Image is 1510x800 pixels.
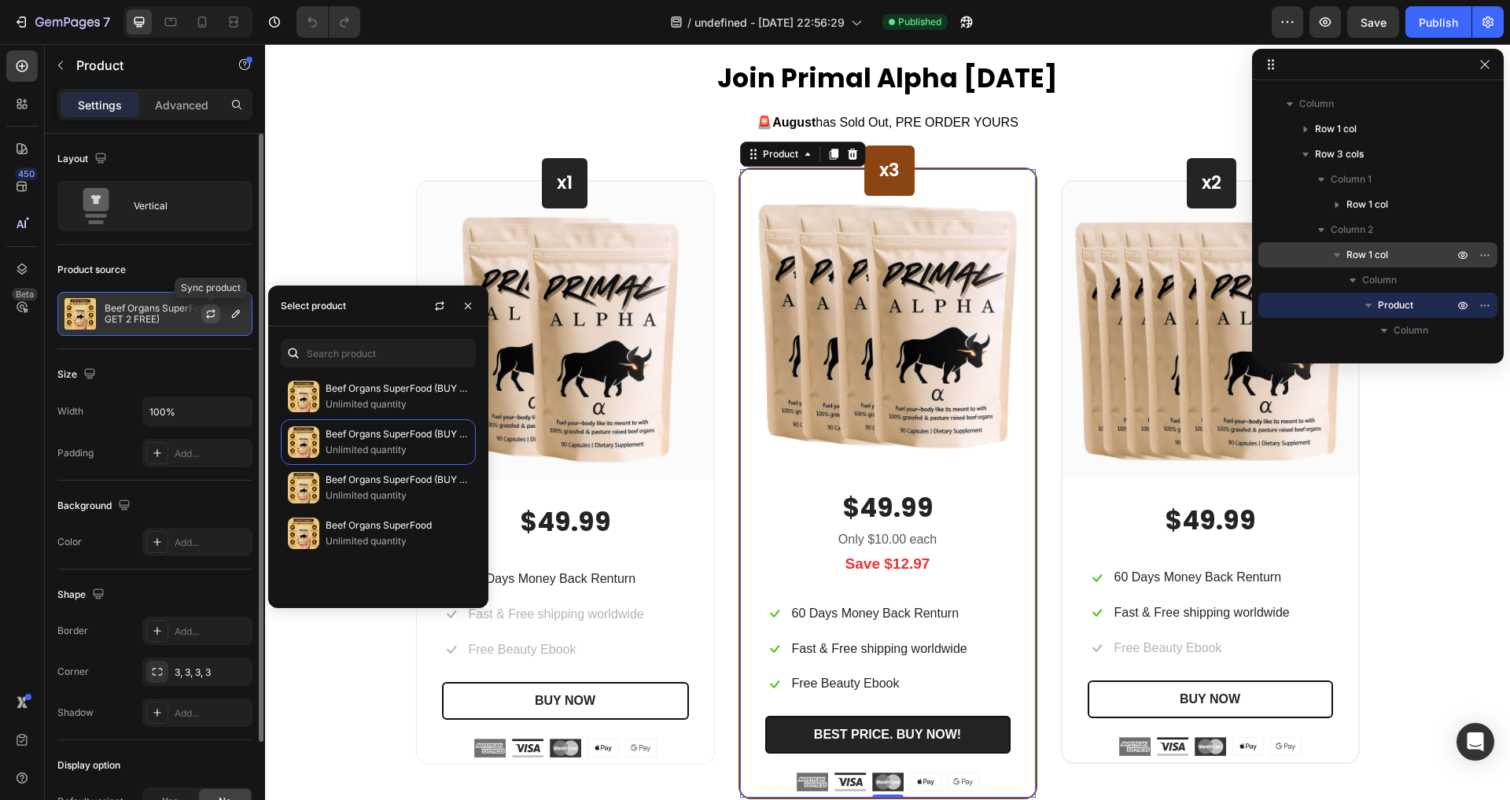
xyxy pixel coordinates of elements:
div: Add... [175,706,249,721]
p: Beef Organs SuperFood (BUY 3 GET 3 FREE) [326,381,469,396]
div: Color [57,535,82,549]
img: Alt Image [683,728,714,747]
div: Add... [175,536,249,550]
div: 450 [15,168,38,180]
p: Fast & Free shipping worldwide [527,594,702,617]
div: Layout [57,149,110,170]
p: 60 Days Money Back Renturn [849,522,1017,545]
span: Published [898,15,941,29]
p: Unlimited quantity [326,488,469,503]
p: 60 Days Money Back Renturn [527,559,694,581]
div: Product [495,103,536,117]
div: Publish [1419,14,1458,31]
p: Save $12.97 [502,511,744,530]
div: Add... [175,625,249,639]
img: Alt Image [1005,693,1037,712]
input: Search in Settings & Advanced [281,339,476,367]
img: collections [288,426,319,458]
img: Alt Image [532,728,563,747]
p: Fast & Free shipping worldwide [204,559,379,582]
span: undefined - [DATE] 22:56:29 [694,14,845,31]
div: Background [57,496,134,517]
p: Fast & Free shipping worldwide [849,558,1025,581]
p: Free Beauty Ebook [204,595,311,618]
div: $49.99 [177,460,424,497]
img: Alt Image [285,695,316,713]
img: Alt Image [322,695,354,713]
img: Alt Image [854,693,886,712]
div: Open Intercom Messenger [1457,723,1494,761]
div: BUY NOW [270,647,330,666]
p: 60 Days Money Back Renturn [204,524,371,547]
div: Shape [57,584,108,606]
span: Save [1361,16,1387,29]
div: BEST PRICE. BUY NOW! [549,681,696,700]
span: Column 1 [1331,171,1372,187]
img: Alt Image [967,693,999,712]
div: Select product [281,299,346,313]
button: BEST PRICE. BUY NOW! [500,672,746,710]
button: Save [1347,6,1399,38]
p: Beef Organs SuperFood (BUY 1 GET 1 FREE) [326,472,469,488]
div: 3, 3, 3, 3 [175,665,249,680]
img: gempages_581271781696864776-89db6b03-20a7-4070-8e4f-bf9bcfbcea89.png [804,144,1087,427]
p: Beef Organs SuperFood (BUY 2 GET 2 FREE) [105,303,245,325]
img: Alt Image [247,695,278,713]
div: Vertical [134,188,230,224]
p: x3 [614,115,635,138]
img: gempages_581271781696864776-67b323f6-1f4a-4358-b53c-c22ae535948c.png [158,144,443,429]
div: Product source [57,263,126,277]
p: Beef Organs SuperFood [326,518,469,533]
p: Product [76,56,210,75]
span: Column [1362,272,1397,288]
p: Unlimited quantity [326,533,469,549]
div: Shadow [57,706,94,720]
span: 🚨 has Sold Out, PRE ORDER YOURS [492,72,753,85]
span: Row 3 cols [1315,146,1364,162]
div: Corner [57,665,89,679]
div: Beta [12,288,38,300]
div: Undo/Redo [296,6,360,38]
button: Publish [1405,6,1471,38]
img: collections [288,518,319,549]
span: Column 2 [1331,222,1373,238]
span: Row 1 col [1346,247,1388,263]
div: Size [57,364,99,385]
div: Padding [57,446,94,460]
p: Settings [78,97,122,113]
p: Unlimited quantity [326,442,469,458]
span: / [687,14,691,31]
div: Width [57,404,83,418]
p: 7 [103,13,110,31]
button: BUY NOW [177,638,424,676]
button: 7 [6,6,117,38]
img: collections [288,472,319,503]
div: Border [57,624,88,638]
img: Alt Image [569,728,601,747]
input: Auto [143,397,252,426]
span: Product [1378,297,1413,313]
div: Display option [57,758,120,772]
iframe: Design area [265,44,1510,800]
div: $49.99 [500,446,746,483]
img: Alt Image [209,695,241,713]
div: Add... [175,447,249,461]
img: gempages_581271781696864776-ac345c2d-224b-4953-8a36-6fcf7ab31f6f.png [481,131,764,415]
p: x1 [292,127,308,151]
img: product feature img [64,298,96,330]
p: Beef Organs SuperFood (BUY 2 GET 2 FREE) [326,426,469,442]
img: Alt Image [892,693,923,712]
p: x2 [937,127,956,151]
img: collections [288,381,319,412]
span: Row 1 col [1346,197,1388,212]
span: Column [1394,323,1428,338]
p: Free Beauty Ebook [527,629,635,651]
div: BUY NOW [915,646,975,665]
p: Only $10.00 each [502,485,744,507]
p: Advanced [155,97,208,113]
img: Alt Image [930,693,961,712]
img: Alt Image [645,728,676,747]
span: Column [1299,96,1334,112]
